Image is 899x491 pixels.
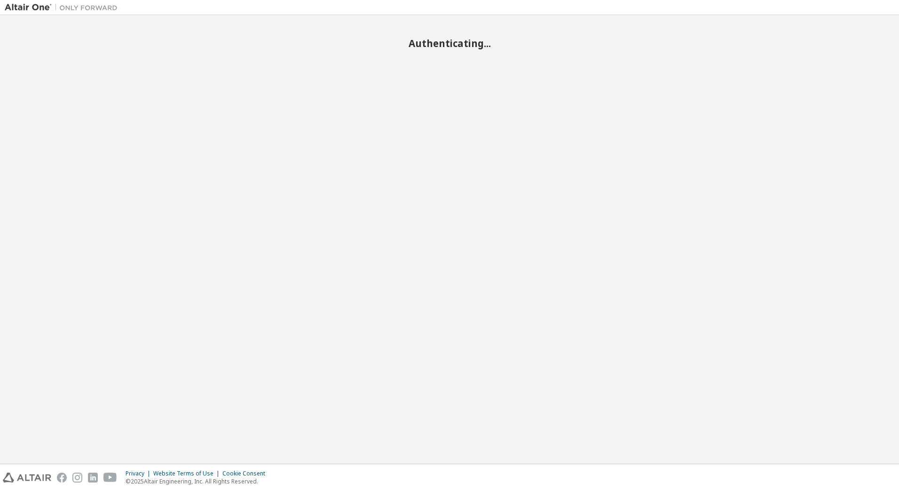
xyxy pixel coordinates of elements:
div: Privacy [126,470,153,477]
img: facebook.svg [57,473,67,483]
img: linkedin.svg [88,473,98,483]
img: instagram.svg [72,473,82,483]
img: Altair One [5,3,122,12]
div: Cookie Consent [222,470,271,477]
h2: Authenticating... [5,37,894,49]
img: altair_logo.svg [3,473,51,483]
p: © 2025 Altair Engineering, Inc. All Rights Reserved. [126,477,271,485]
img: youtube.svg [103,473,117,483]
div: Website Terms of Use [153,470,222,477]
